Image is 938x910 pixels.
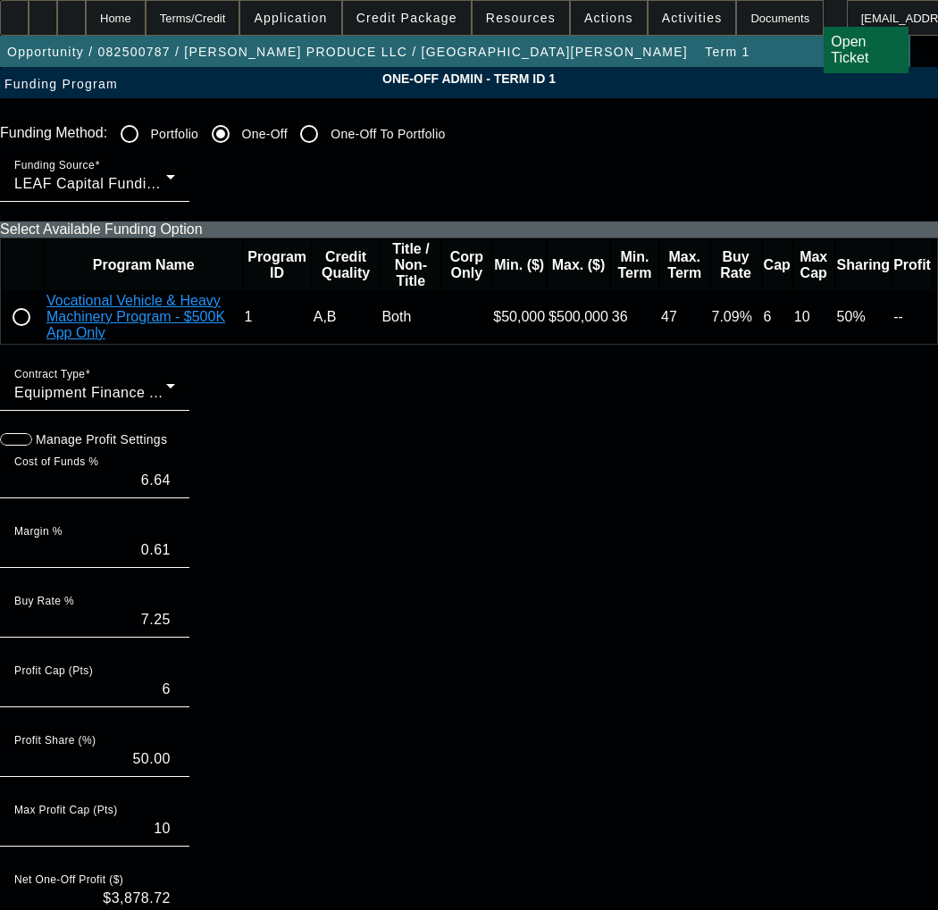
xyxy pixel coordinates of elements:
[824,27,909,73] a: Open Ticket
[356,11,457,25] span: Credit Package
[793,240,834,290] th: Max Cap
[14,874,123,886] mat-label: Net One-Off Profit ($)
[763,240,791,290] th: Cap
[660,240,708,290] th: Max. Term
[14,526,63,538] mat-label: Margin %
[32,430,167,448] label: Manage Profit Settings
[473,1,569,35] button: Resources
[14,160,95,171] mat-label: Funding Source
[711,292,761,342] td: 7.09%
[327,125,445,143] label: One-Off To Portfolio
[442,240,490,290] th: Corp Only
[381,240,440,290] th: Title / Non-Title
[836,292,892,342] td: 50%
[492,292,546,342] td: $50,000
[13,71,925,86] span: One-Off Admin - Term ID 1
[571,1,647,35] button: Actions
[649,1,736,35] button: Activities
[548,240,609,290] th: Max. ($)
[14,369,85,380] mat-label: Contract Type
[46,240,242,290] th: Program Name
[244,240,311,290] th: Program ID
[611,240,658,290] th: Min. Term
[14,456,98,468] mat-label: Cost of Funds %
[492,240,546,290] th: Min. ($)
[14,176,199,191] span: LEAF Capital Funding, LLC
[343,1,471,35] button: Credit Package
[584,11,633,25] span: Actions
[313,240,380,290] th: Credit Quality
[254,11,327,25] span: Application
[711,240,761,290] th: Buy Rate
[14,665,93,677] mat-label: Profit Cap (Pts)
[662,11,723,25] span: Activities
[660,292,708,342] td: 47
[7,45,688,59] span: Opportunity / 082500787 / [PERSON_NAME] PRODUCE LLC / [GEOGRAPHIC_DATA][PERSON_NAME]
[313,292,380,342] td: A,B
[14,735,96,747] mat-label: Profit Share (%)
[793,292,834,342] td: 10
[14,385,222,400] span: Equipment Finance Agreement
[14,596,74,607] mat-label: Buy Rate %
[4,77,118,91] span: Funding Program
[381,292,440,342] td: Both
[892,292,932,342] td: --
[836,240,892,290] th: Sharing
[46,293,225,340] a: Vocational Vehicle & Heavy Machinery Program - $500K App Only
[548,292,609,342] td: $500,000
[892,240,932,290] th: Profit
[705,45,750,59] span: Term 1
[240,1,340,35] button: Application
[486,11,556,25] span: Resources
[244,292,311,342] td: 1
[699,36,756,68] button: Term 1
[239,125,288,143] label: One-Off
[147,125,199,143] label: Portfolio
[14,805,118,816] mat-label: Max Profit Cap (Pts)
[611,292,658,342] td: 36
[763,292,791,342] td: 6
